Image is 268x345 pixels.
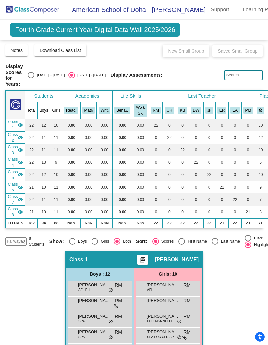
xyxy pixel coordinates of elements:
th: Students [25,90,62,102]
td: 0 [203,156,215,169]
td: 0 [242,119,255,131]
td: 10 [255,144,266,156]
td: 0.00 [97,119,112,131]
td: 0.00 [97,181,112,193]
td: 0.00 [132,193,149,206]
span: RM [183,297,191,304]
div: [DATE] - [DATE] [34,72,65,78]
td: 0 [189,169,203,181]
span: RM [183,282,191,288]
td: 0 [228,181,242,193]
span: [PERSON_NAME] [147,313,179,320]
mat-icon: visibility [18,123,23,128]
td: NaN [62,218,80,228]
td: 0.00 [112,193,132,206]
mat-icon: visibility [18,185,23,190]
td: 0.00 [112,156,132,169]
td: 13 [38,156,50,169]
span: Class 1 [8,119,18,131]
td: NaN [97,218,112,228]
td: 0 [176,156,189,169]
td: 22 [163,218,176,228]
button: Writ. [99,107,110,114]
button: JF [205,107,213,114]
td: Rebecca Madden - No Class Name [6,119,25,131]
td: 0.00 [80,206,97,218]
td: 8 [255,206,266,218]
td: 0.00 [97,193,112,206]
td: 0.00 [132,156,149,169]
td: 0 [189,206,203,218]
td: Caroline Hodgson - No Class Name [6,131,25,144]
th: Emily Allmandinger [228,102,242,119]
button: PM [243,107,253,114]
td: TOTALS [6,218,25,228]
td: 0 [215,156,228,169]
span: Class 3 [8,144,18,156]
mat-icon: visibility [18,172,23,177]
button: Notes [5,44,28,56]
span: SPA FOC CLR SP ISP [147,335,180,339]
th: Academics [62,90,112,102]
th: Boys [38,102,50,119]
td: 21 [215,181,228,193]
td: 7 [255,193,266,206]
td: 0.00 [97,156,112,169]
td: 71 [255,218,266,228]
td: 10 [50,169,62,181]
td: 0 [228,156,242,169]
mat-icon: visibility [18,160,23,165]
mat-icon: visibility_off [20,239,25,244]
td: 0 [149,131,163,144]
td: 9 [50,156,62,169]
span: do_not_disturb_alt [177,319,182,324]
th: Girls [50,102,62,119]
td: 0 [149,206,163,218]
td: 0 [163,181,176,193]
mat-icon: visibility [18,147,23,153]
span: [PERSON_NAME] [78,297,111,304]
td: 0 [242,156,255,169]
td: 0 [203,181,215,193]
td: 21 [25,181,37,193]
div: Boys [75,238,87,244]
span: Hallway [7,238,20,244]
td: 0 [242,131,255,144]
td: 21 [242,218,255,228]
span: RM [183,329,191,336]
button: EA [230,107,240,114]
th: Rebecca Madden [149,102,163,119]
td: 0 [163,156,176,169]
div: [DATE] - [DATE] [75,72,106,78]
td: 0.00 [97,206,112,218]
td: 0 [242,144,255,156]
td: 0.00 [112,181,132,193]
mat-radio-group: Select an option [49,238,131,245]
td: 0 [228,169,242,181]
span: [PERSON_NAME] [147,297,179,304]
span: Class 6 [8,181,18,193]
td: 22 [228,218,242,228]
td: 9 [255,181,266,193]
td: 0 [242,169,255,181]
button: RM [151,107,161,114]
button: Download Class List [34,44,86,56]
mat-icon: visibility [18,135,23,140]
th: Deborah Williams [189,102,203,119]
span: FOC MSA NI ELL [147,319,173,324]
span: SPA [78,319,85,324]
span: Display Scores for Years: [5,63,23,87]
mat-icon: picture_as_pdf [139,256,146,266]
td: 0.00 [132,181,149,193]
td: 0 [163,144,176,156]
td: 0 [189,144,203,156]
div: Girls: 10 [134,268,202,281]
td: 5 [255,156,266,169]
span: do_not_disturb_alt [177,335,182,340]
th: Last Teacher [149,90,255,102]
input: Search... [224,70,263,80]
td: 10 [255,119,266,131]
span: Download Class List [40,48,81,53]
span: Display Assessments: [110,72,162,78]
mat-icon: visibility [18,197,23,202]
